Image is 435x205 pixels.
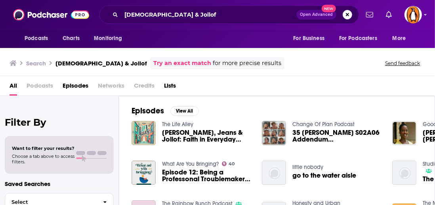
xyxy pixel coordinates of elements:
h2: Episodes [132,106,164,116]
a: Show notifications dropdown [383,8,395,21]
span: [PERSON_NAME], Jeans & Jollof: Faith in Everyday Things -Colossians 3:17 ✨ [DEMOGRAPHIC_DATA] 3:13 [162,129,252,143]
img: Podchaser - Follow, Share and Rate Podcasts [13,7,89,22]
a: go to the water aisle [292,172,356,179]
span: More [393,33,406,44]
span: Monitoring [94,33,122,44]
img: User Profile [404,6,422,23]
a: The Life Alley [162,121,193,128]
a: Episode 12: Being a Professonal Troublemaker with Luvvie Ajayi Jones [162,169,252,182]
button: Send feedback [383,60,422,67]
span: For Business [293,33,324,44]
span: Logged in as penguin_portfolio [404,6,422,23]
button: Open AdvancedNew [296,10,336,19]
a: All [10,79,17,96]
button: open menu [387,31,416,46]
span: New [322,5,336,12]
button: open menu [288,31,334,46]
span: Podcasts [25,33,48,44]
img: go to the water aisle [262,161,286,185]
span: Choose a tab above to access filters. [12,153,74,165]
button: open menu [334,31,389,46]
a: Show notifications dropdown [363,8,376,21]
a: What Are You Bringing? [162,161,219,167]
button: View All [170,106,199,116]
span: Networks [98,79,124,96]
input: Search podcasts, credits, & more... [121,8,296,21]
span: Charts [63,33,80,44]
span: For Podcasters [339,33,377,44]
img: Dr. Ekpedeme Wade | Jollof Rice, Jesus, and Holistic Health [392,121,416,145]
p: Saved Searches [5,180,114,188]
a: Charts [57,31,84,46]
img: 35 COPP S02A06 Addendum (Jesus & Jollof, ASOS, Mad Men & Mannerlessness) [262,121,286,145]
a: 40 [222,161,235,166]
a: Jesus, Jeans & Jollof: Faith in Everyday Things -Colossians 3:17 ✨ Ecclesiastes 3:13 [162,129,252,143]
h3: Search [26,59,46,67]
h3: [DEMOGRAPHIC_DATA] & Jollof [55,59,147,67]
span: for more precise results [213,59,281,68]
span: Episode 12: Being a Professonal Troublemaker with [PERSON_NAME] [162,169,252,182]
span: Credits [134,79,155,96]
h2: Filter By [5,117,114,128]
button: open menu [88,31,132,46]
button: open menu [19,31,58,46]
a: Change Of Plan Podcast [292,121,355,128]
a: EpisodesView All [132,106,199,116]
img: Jesus, Jeans & Jollof: Faith in Everyday Things -Colossians 3:17 ✨ Ecclesiastes 3:13 [132,121,156,145]
span: Want to filter your results? [12,146,74,151]
span: Select [5,199,97,205]
div: Search podcasts, credits, & more... [99,6,359,24]
span: 40 [229,162,235,166]
img: The New Wave w/ Choze [392,161,416,185]
a: Episodes [63,79,88,96]
span: 35 [PERSON_NAME] S02A06 Addendum ([DEMOGRAPHIC_DATA] & [PERSON_NAME], ASOS, Mad Men & Mannerlessn... [292,129,383,143]
a: Lists [164,79,176,96]
span: Podcasts [27,79,53,96]
button: Show profile menu [404,6,422,23]
a: 35 COPP S02A06 Addendum (Jesus & Jollof, ASOS, Mad Men & Mannerlessness) [292,129,383,143]
span: Open Advanced [300,13,333,17]
img: Episode 12: Being a Professonal Troublemaker with Luvvie Ajayi Jones [132,161,156,185]
a: Try an exact match [153,59,211,68]
a: little nobody [292,164,323,171]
